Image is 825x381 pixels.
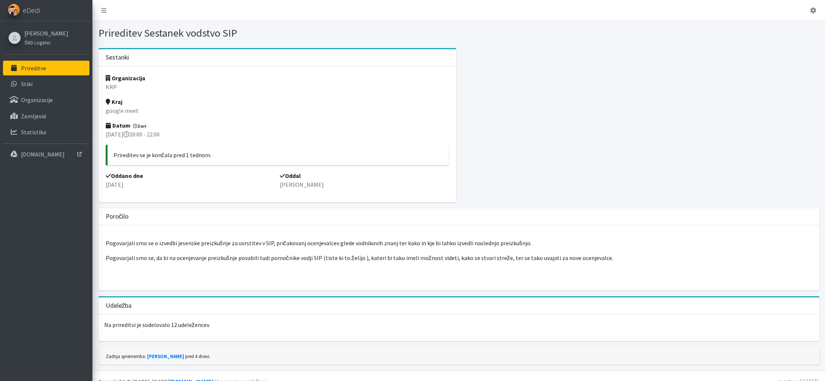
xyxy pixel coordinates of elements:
span: eDedi [23,5,40,16]
p: [DATE] 20:00 - 22:00 [106,130,449,139]
a: [PERSON_NAME] [147,353,184,359]
strong: Oddal [280,172,301,179]
span: 2 uri [132,123,149,129]
a: [DOMAIN_NAME] [3,147,89,162]
p: Zemljevid [21,112,46,120]
p: [DATE] [106,180,275,189]
p: [PERSON_NAME] [280,180,449,189]
p: Statistika [21,128,46,136]
p: [DOMAIN_NAME] [21,151,65,158]
p: KRP [106,82,449,91]
p: Organizacije [21,96,53,104]
a: ŠKD Logatec [24,38,68,47]
h3: Poročilo [106,213,129,220]
p: google meet [106,106,449,115]
p: Stiki [21,80,33,88]
a: Stiki [3,77,89,91]
p: Prireditve [21,64,46,72]
h3: Sestanki [106,54,129,61]
strong: Datum [106,122,130,129]
p: Na prireditvi je sodelovalo 12 udeležencev. [98,314,819,335]
a: Prireditve [3,61,89,75]
h3: Udeležba [106,302,132,310]
strong: Organizacija [106,74,145,82]
small: Zadnja sprememba: pred 4 dnevi. [106,353,210,359]
a: [PERSON_NAME] [24,29,68,38]
h1: Prireditev Sestanek vodstvo SIP [98,27,456,40]
strong: Kraj [106,98,122,105]
small: ŠKD Logatec [24,40,51,45]
p: Pogovarjali smo se o izvedbi jesenske preizkušnje za uvrstitev v SIP, pričakovanj ocenjevalcev gl... [106,239,812,247]
a: Organizacije [3,92,89,107]
a: Zemljevid [3,109,89,124]
p: Prireditev se je končala pred 1 tednom. [113,151,443,159]
strong: Oddano dne [106,172,143,179]
img: eDedi [8,4,20,16]
p: Pogovarjali smo se, da bi na ocenjevanje preizkušnje povabili tudi pomočnike vodji SIP (tiste ki ... [106,253,812,262]
a: Statistika [3,125,89,139]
